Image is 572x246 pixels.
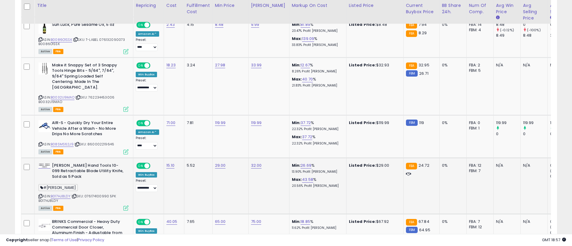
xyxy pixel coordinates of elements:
div: 119.99 [496,120,520,126]
a: 75.00 [251,219,262,225]
div: $119.99 [349,120,399,126]
div: seller snap | | [6,237,104,243]
small: (-100%) [527,28,541,32]
div: 8.48 [496,22,520,27]
p: 23.47% Profit [PERSON_NAME] [292,29,342,33]
b: Make it Snappy Set of 3 Snappy Tools Hinge Bits - 5/64", 7/64", 9/64" Spring Loaded Self Centerin... [52,62,125,92]
a: 32.00 [251,162,262,169]
div: Amazon AI * [136,31,159,37]
b: Max: [292,36,302,41]
div: % [292,36,342,47]
b: Listed Price: [349,62,376,68]
a: 29.00 [215,162,226,169]
div: 0 [523,131,547,137]
div: FBM: 5 [469,68,489,73]
a: B017HJ8LDY [51,194,71,199]
div: 5.52 [187,163,208,168]
div: Win BuyBox [136,172,157,178]
b: Min: [292,62,301,68]
div: $32.93 [349,62,399,68]
span: ON [137,220,144,225]
div: BB Share 24h. [442,2,464,15]
span: OFF [150,63,159,68]
div: Markup on Cost [292,2,344,9]
div: $29.00 [349,163,399,168]
div: FBA: 7 [469,219,489,224]
div: FBM: 12 [469,224,489,230]
div: [PERSON_NAME] [251,2,287,9]
a: 40.70 [302,76,313,82]
div: 8.49 [496,33,520,38]
div: 0% [442,22,462,27]
b: Listed Price: [349,162,376,168]
div: Repricing [136,2,161,9]
span: 8.29 [419,30,427,36]
b: Listed Price: [349,22,376,27]
p: 8.26% Profit [PERSON_NAME] [292,69,342,74]
div: Preset: [136,38,159,51]
a: 81.89 [301,22,310,28]
span: 7.94 [419,22,427,27]
div: % [292,163,342,174]
span: ON [137,121,144,126]
span: 67.84 [419,219,429,224]
div: 3.24 [187,62,208,68]
small: FBA [406,22,417,29]
div: $67.92 [349,219,399,224]
small: FBM [406,227,418,233]
span: | SKU: T-LABEL 076132090073 B0086O1SSK [38,37,125,46]
div: Cost [166,2,182,9]
small: Avg Win Price. [496,15,500,20]
div: 4.15 [187,22,208,27]
span: 64.95 [419,227,430,233]
div: Avg Selling Price [523,2,545,21]
span: ON [137,163,144,168]
span: OFF [150,220,159,225]
b: Sun Luck, Pure Sesame Oil, 5 oz [52,22,125,29]
div: 0 [496,131,520,137]
small: Avg BB Share. [550,15,554,20]
p: 21.83% Profit [PERSON_NAME] [292,84,342,88]
b: Max: [292,177,302,182]
div: FBA: 2 [469,62,489,68]
div: Fulfillment Cost [187,2,210,15]
b: Min: [292,219,301,224]
div: N/A [496,219,516,224]
img: 31jKRk96TSL._SL40_.jpg [38,163,50,168]
p: 11.62% Profit [PERSON_NAME] [292,226,342,230]
span: 2025-09-10 18:57 GMT [542,237,566,243]
span: ON [137,63,144,68]
p: 20.56% Profit [PERSON_NAME] [292,184,342,188]
div: % [292,134,342,145]
div: 7.81 [187,120,208,126]
div: Listed Price [349,2,401,9]
div: N/A [496,163,516,168]
div: N/A [550,62,570,68]
div: FBA: 12 [469,163,489,168]
div: % [292,22,342,33]
img: 31tceJllAyL._SL40_.jpg [38,22,50,34]
a: 33.99 [251,62,262,68]
span: All listings currently available for purchase on Amazon [38,149,52,154]
b: Min: [292,22,301,27]
a: B0032U9MAO [51,95,74,100]
div: 7.65 [187,219,208,224]
span: | SKU: 076174100990 5PK B017HJ8LDY [38,194,116,203]
p: 13.90% Profit [PERSON_NAME] [292,170,342,174]
div: % [292,177,342,188]
div: 0% [442,219,462,224]
div: 119.99 [523,120,547,126]
span: All listings currently available for purchase on Amazon [38,107,52,112]
div: FBM: 1 [469,126,489,131]
div: Preset: [136,179,159,192]
a: 37.72 [301,120,311,126]
div: N/A [523,163,543,168]
a: 43.58 [302,177,313,183]
small: FBM [406,70,418,77]
a: 9.99 [251,22,259,28]
div: N/A [523,219,543,224]
b: Max: [292,134,302,140]
span: FBA [53,49,63,54]
div: Title [37,2,131,9]
b: Max: [292,76,302,82]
